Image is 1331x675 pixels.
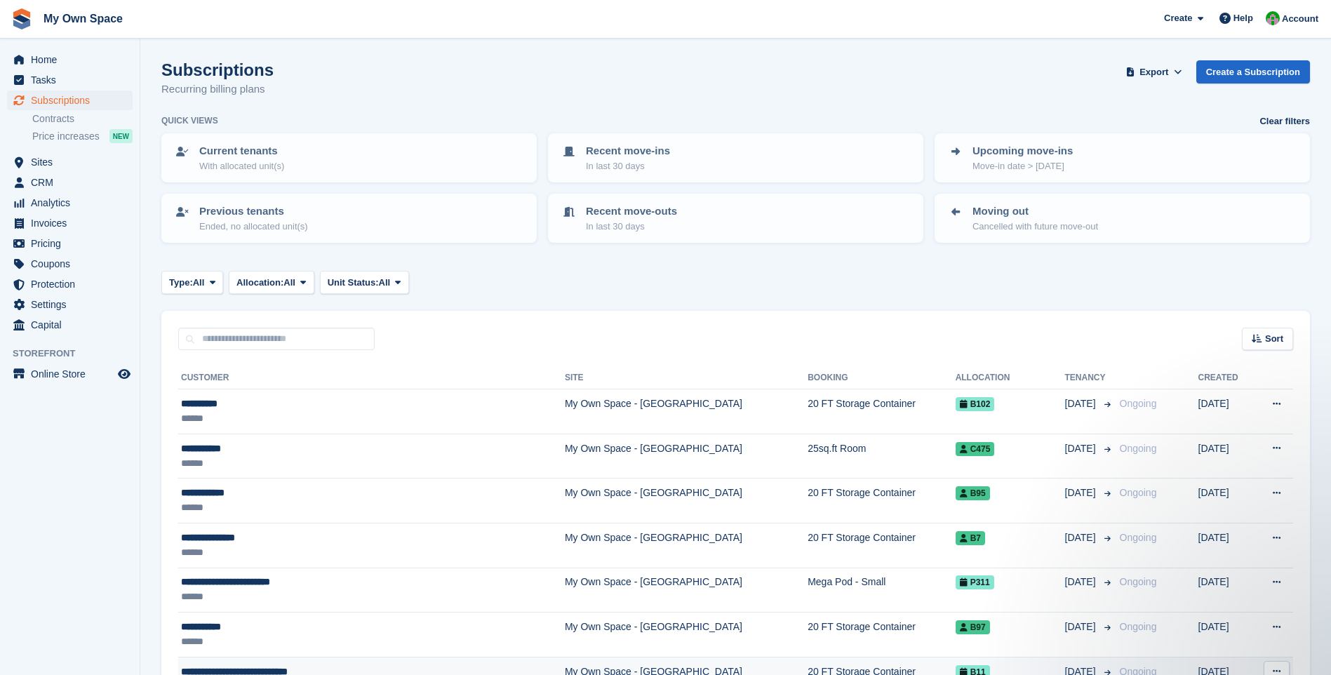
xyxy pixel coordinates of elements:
[31,315,115,335] span: Capital
[972,220,1098,234] p: Cancelled with future move-out
[11,8,32,29] img: stora-icon-8386f47178a22dfd0bd8f6a31ec36ba5ce8667c1dd55bd0f319d3a0aa187defe.svg
[31,173,115,192] span: CRM
[31,193,115,213] span: Analytics
[808,523,955,568] td: 20 FT Storage Container
[1259,114,1310,128] a: Clear filters
[956,367,1065,389] th: Allocation
[936,195,1309,241] a: Moving out Cancelled with future move-out
[936,135,1309,181] a: Upcoming move-ins Move-in date > [DATE]
[565,434,808,479] td: My Own Space - [GEOGRAPHIC_DATA]
[7,254,133,274] a: menu
[199,220,308,234] p: Ended, no allocated unit(s)
[1164,11,1192,25] span: Create
[956,531,985,545] span: B7
[1198,434,1253,479] td: [DATE]
[1120,576,1157,587] span: Ongoing
[972,159,1073,173] p: Move-in date > [DATE]
[161,81,274,98] p: Recurring billing plans
[32,128,133,144] a: Price increases NEW
[31,254,115,274] span: Coupons
[7,295,133,314] a: menu
[32,130,100,143] span: Price increases
[565,523,808,568] td: My Own Space - [GEOGRAPHIC_DATA]
[1120,443,1157,454] span: Ongoing
[956,486,990,500] span: B95
[565,613,808,657] td: My Own Space - [GEOGRAPHIC_DATA]
[1120,487,1157,498] span: Ongoing
[7,193,133,213] a: menu
[199,159,284,173] p: With allocated unit(s)
[808,389,955,434] td: 20 FT Storage Container
[808,434,955,479] td: 25sq.ft Room
[1065,620,1099,634] span: [DATE]
[1198,523,1253,568] td: [DATE]
[31,274,115,294] span: Protection
[31,50,115,69] span: Home
[379,276,391,290] span: All
[163,195,535,241] a: Previous tenants Ended, no allocated unit(s)
[1065,367,1114,389] th: Tenancy
[808,479,955,523] td: 20 FT Storage Container
[565,367,808,389] th: Site
[229,271,314,294] button: Allocation: All
[1233,11,1253,25] span: Help
[7,91,133,110] a: menu
[956,397,995,411] span: B102
[31,295,115,314] span: Settings
[1198,613,1253,657] td: [DATE]
[328,276,379,290] span: Unit Status:
[193,276,205,290] span: All
[565,479,808,523] td: My Own Space - [GEOGRAPHIC_DATA]
[199,203,308,220] p: Previous tenants
[7,70,133,90] a: menu
[1065,486,1099,500] span: [DATE]
[7,364,133,384] a: menu
[7,315,133,335] a: menu
[1266,11,1280,25] img: Paula Harris
[972,203,1098,220] p: Moving out
[161,271,223,294] button: Type: All
[7,274,133,294] a: menu
[283,276,295,290] span: All
[199,143,284,159] p: Current tenants
[1065,530,1099,545] span: [DATE]
[1065,396,1099,411] span: [DATE]
[7,234,133,253] a: menu
[178,367,565,389] th: Customer
[31,364,115,384] span: Online Store
[236,276,283,290] span: Allocation:
[161,60,274,79] h1: Subscriptions
[1198,479,1253,523] td: [DATE]
[7,173,133,192] a: menu
[1120,398,1157,409] span: Ongoing
[7,213,133,233] a: menu
[31,234,115,253] span: Pricing
[1198,568,1253,613] td: [DATE]
[1139,65,1168,79] span: Export
[38,7,128,30] a: My Own Space
[1120,532,1157,543] span: Ongoing
[109,129,133,143] div: NEW
[956,442,995,456] span: C475
[808,613,955,657] td: 20 FT Storage Container
[1282,12,1318,26] span: Account
[7,152,133,172] a: menu
[586,203,677,220] p: Recent move-outs
[32,112,133,126] a: Contracts
[565,568,808,613] td: My Own Space - [GEOGRAPHIC_DATA]
[956,575,994,589] span: P311
[1198,367,1253,389] th: Created
[586,220,677,234] p: In last 30 days
[31,70,115,90] span: Tasks
[1065,441,1099,456] span: [DATE]
[1123,60,1185,83] button: Export
[31,213,115,233] span: Invoices
[31,91,115,110] span: Subscriptions
[31,152,115,172] span: Sites
[808,367,955,389] th: Booking
[169,276,193,290] span: Type:
[161,114,218,127] h6: Quick views
[7,50,133,69] a: menu
[808,568,955,613] td: Mega Pod - Small
[565,389,808,434] td: My Own Space - [GEOGRAPHIC_DATA]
